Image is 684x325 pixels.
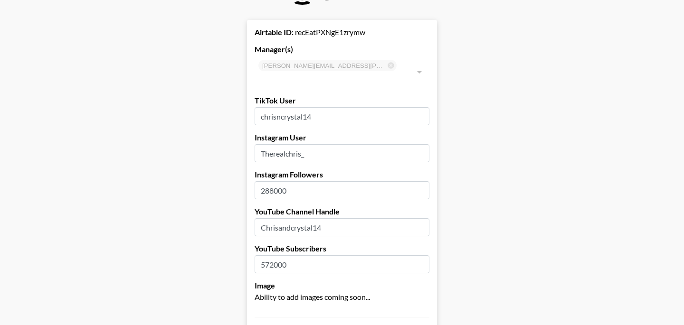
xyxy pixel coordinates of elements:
strong: Airtable ID: [255,28,294,37]
label: Instagram Followers [255,170,429,179]
label: Image [255,281,429,290]
label: Manager(s) [255,45,429,54]
label: YouTube Subscribers [255,244,429,253]
div: recEatPXNgE1zrymw [255,28,429,37]
span: Ability to add images coming soon... [255,292,370,301]
label: YouTube Channel Handle [255,207,429,216]
label: TikTok User [255,96,429,105]
label: Instagram User [255,133,429,142]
